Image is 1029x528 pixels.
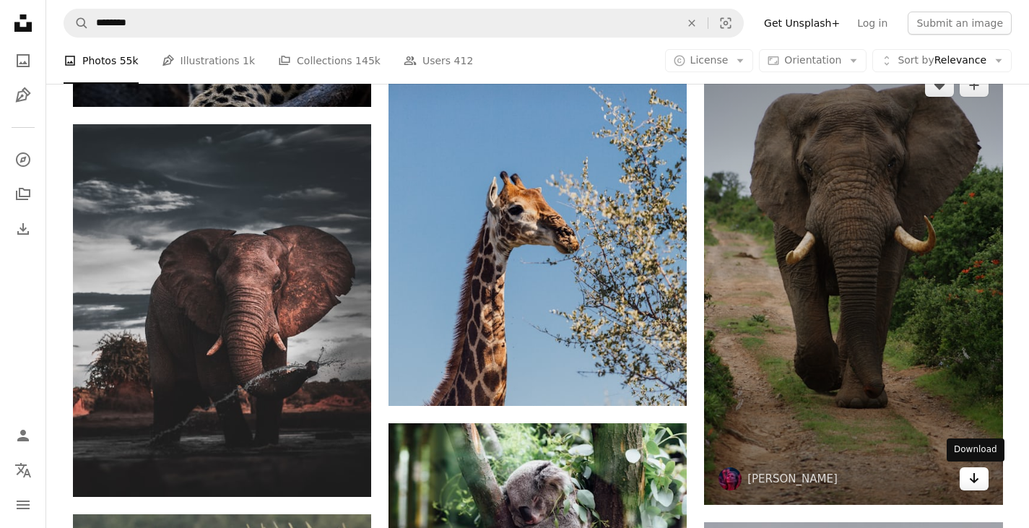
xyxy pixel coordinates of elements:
[898,53,986,68] span: Relevance
[665,49,754,72] button: License
[908,12,1012,35] button: Submit an image
[848,12,896,35] a: Log in
[708,9,743,37] button: Visual search
[64,9,89,37] button: Search Unsplash
[960,467,989,490] a: Download
[759,49,867,72] button: Orientation
[404,38,473,84] a: Users 412
[9,456,38,485] button: Language
[960,74,989,97] button: Add to Collection
[162,38,255,84] a: Illustrations 1k
[388,33,687,407] img: a giraffe eating leaves
[925,74,954,97] button: Like
[704,275,1002,288] a: gray elephant walking beside green plants during daytime
[388,212,687,225] a: a giraffe eating leaves
[784,54,841,66] span: Orientation
[704,59,1002,506] img: gray elephant walking beside green plants during daytime
[718,467,742,490] img: Go to Zoë Reeve's profile
[898,54,934,66] span: Sort by
[355,53,381,69] span: 145k
[9,9,38,40] a: Home — Unsplash
[755,12,848,35] a: Get Unsplash+
[73,304,371,317] a: brown elephant standing on brown field during daytime
[243,53,255,69] span: 1k
[9,180,38,209] a: Collections
[9,145,38,174] a: Explore
[872,49,1012,72] button: Sort byRelevance
[9,46,38,75] a: Photos
[9,421,38,450] a: Log in / Sign up
[9,490,38,519] button: Menu
[454,53,474,69] span: 412
[690,54,729,66] span: License
[947,438,1004,462] div: Download
[64,9,744,38] form: Find visuals sitewide
[747,472,838,486] a: [PERSON_NAME]
[9,215,38,243] a: Download History
[9,81,38,110] a: Illustrations
[676,9,708,37] button: Clear
[278,38,381,84] a: Collections 145k
[73,124,371,498] img: brown elephant standing on brown field during daytime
